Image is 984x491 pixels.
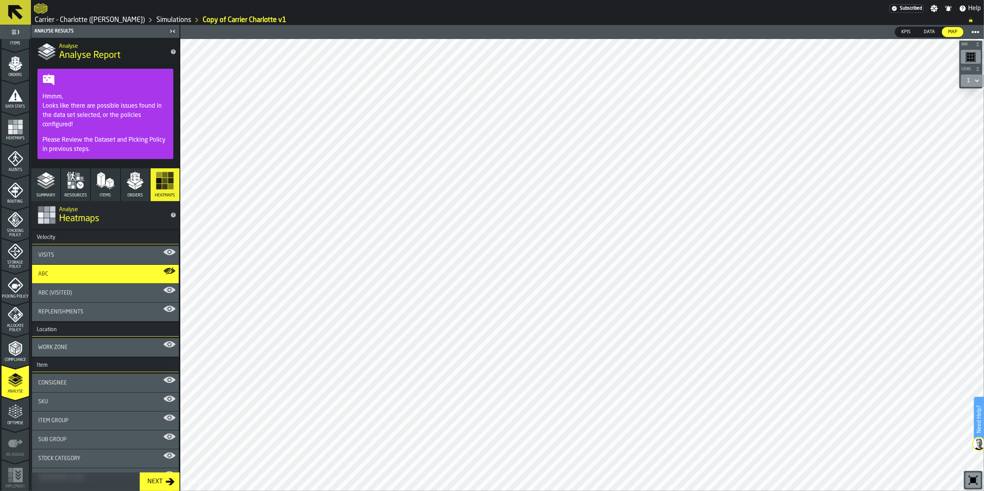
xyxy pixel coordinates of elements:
[33,29,167,34] div: Analyse Results
[964,76,981,85] div: DropdownMenuValue-1
[42,92,168,129] div: Hmmm, Looks like there are possible issues found in the data set selected, or the policies config...
[2,200,29,204] span: Routing
[163,393,176,405] label: button-toggle-Show on Map
[38,437,66,443] span: Sub Group
[38,437,173,443] div: Title
[32,374,179,392] div: stat-Consignee
[960,67,974,71] span: Level
[2,17,29,48] li: menu Items
[2,41,29,46] span: Items
[967,474,979,486] svg: Reset zoom and position
[38,290,173,296] div: Title
[2,365,29,396] li: menu Analyse
[2,207,29,238] li: menu Stacking Policy
[163,246,176,258] label: button-toggle-Show on Map
[956,4,984,13] label: button-toggle-Help
[163,468,176,481] label: button-toggle-Show on Map
[2,239,29,269] li: menu Storage Policy
[163,338,176,350] label: button-toggle-Show on Map
[38,271,173,277] div: Title
[2,73,29,77] span: Orders
[38,380,173,386] div: Title
[163,449,176,462] label: button-toggle-Show on Map
[2,261,29,269] span: Storage Policy
[968,4,981,13] span: Help
[2,397,29,428] li: menu Optimise
[2,175,29,206] li: menu Routing
[2,484,29,489] span: Implement
[38,455,173,462] div: Title
[32,338,179,357] div: stat-Work Zone
[32,327,61,333] div: Location
[918,27,941,37] div: thumb
[2,136,29,141] span: Heatmaps
[203,16,286,24] a: link-to-/wh/i/e074fb63-00ea-4531-a7c9-ea0a191b3e4f/simulations/811a8c6f-cfae-4c8a-af4f-777a2597dd39
[38,399,48,405] span: SKU
[163,374,176,386] label: button-toggle-Show on Map
[163,430,176,443] label: button-toggle-Show on Map
[2,144,29,174] li: menu Agents
[38,309,173,315] div: Title
[38,418,173,424] div: Title
[156,16,191,24] a: link-to-/wh/i/e074fb63-00ea-4531-a7c9-ea0a191b3e4f
[960,42,974,47] span: Bay
[2,302,29,333] li: menu Allocate Policy
[2,460,29,491] li: menu Implement
[38,380,67,386] span: Consignee
[38,252,173,258] div: Title
[964,471,982,489] div: button-toolbar-undefined
[163,411,176,424] label: button-toggle-Show on Map
[34,15,981,25] nav: Breadcrumb
[38,344,68,350] span: Work Zone
[163,284,176,296] label: button-toggle-Show on Map
[959,65,982,73] button: button-
[182,474,225,489] a: logo-header
[155,193,175,198] span: Heatmaps
[38,399,173,405] div: Title
[38,290,72,296] span: ABC (Visited)
[895,27,917,37] label: button-switch-multi-KPIs
[921,29,938,36] span: Data
[59,213,99,225] span: Heatmaps
[42,135,168,154] div: Please Review the Dataset and Picking Policy in previous steps.
[59,42,164,49] h2: Sub Title
[32,230,179,244] h3: title-section-Velocity
[2,421,29,425] span: Optimise
[32,362,52,368] div: Item
[32,449,179,468] div: stat-Stock Category
[38,252,54,258] span: Visits
[2,168,29,172] span: Agents
[942,27,964,37] div: thumb
[2,270,29,301] li: menu Picking Policy
[2,49,29,80] li: menu Orders
[59,205,164,213] h2: Sub Title
[100,193,111,198] span: Items
[31,25,180,38] header: Analyse Results
[889,4,924,13] div: Menu Subscription
[2,389,29,394] span: Analyse
[140,472,180,491] button: button-Next
[38,344,173,350] div: Title
[898,29,914,36] span: KPIs
[32,246,179,264] div: stat-Visits
[64,193,87,198] span: Resources
[2,324,29,332] span: Allocate Policy
[127,193,143,198] span: Orders
[975,398,983,441] label: Need Help?
[942,27,964,37] label: button-switch-multi-Map
[32,358,179,372] h3: title-section-Item
[163,303,176,315] label: button-toggle-Show on Map
[2,428,29,459] li: menu Re-assign
[942,5,955,12] label: button-toggle-Notifications
[2,229,29,237] span: Stacking Policy
[38,271,48,277] span: ABC
[32,303,179,321] div: stat-Replenishments
[144,477,166,486] div: Next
